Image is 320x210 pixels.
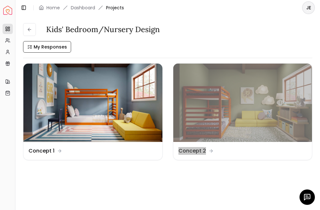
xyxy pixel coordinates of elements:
button: JE [302,1,315,14]
h3: Kids' Bedroom/Nursery Design [46,24,160,35]
span: Projects [106,4,124,11]
span: JE [303,2,314,13]
a: Dashboard [71,4,95,11]
button: My Responses [23,41,71,53]
img: Spacejoy Logo [3,6,12,15]
a: Concept 1Concept 1 [23,63,163,160]
span: My Responses [34,44,67,50]
img: Concept 2 [173,64,312,142]
nav: breadcrumb [39,4,124,11]
dd: Concept 1 [29,147,54,155]
img: Concept 1 [23,64,162,142]
dd: Concept 2 [178,147,206,155]
a: Concept 2Concept 2 [173,63,313,160]
a: Home [46,4,60,11]
a: Spacejoy [3,6,12,15]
